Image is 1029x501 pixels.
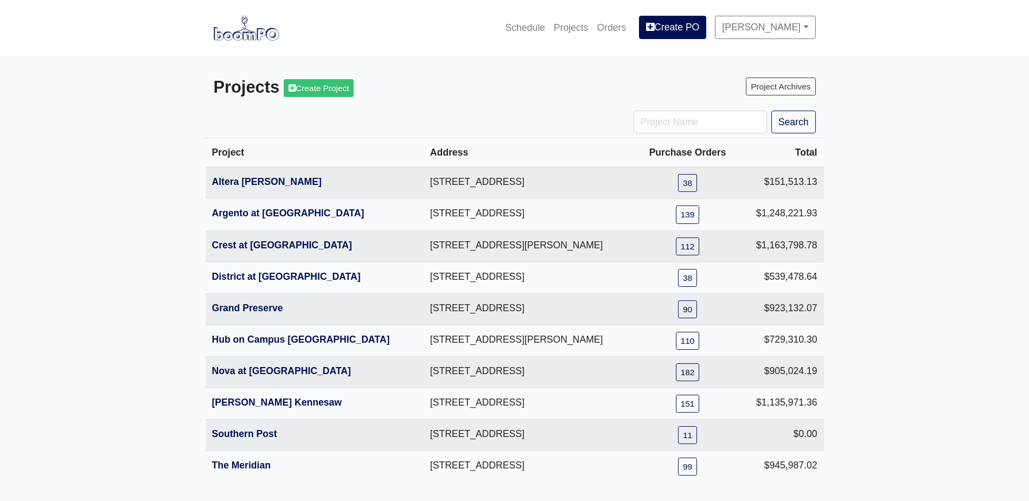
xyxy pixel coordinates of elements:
[284,79,354,97] a: Create Project
[739,293,823,325] td: $923,132.07
[739,230,823,262] td: $1,163,798.78
[676,237,700,255] a: 112
[424,388,636,420] td: [STREET_ADDRESS]
[639,16,706,38] a: Create PO
[212,334,390,345] a: Hub on Campus [GEOGRAPHIC_DATA]
[214,78,507,98] h3: Projects
[771,111,816,133] button: Search
[676,332,700,350] a: 110
[739,138,823,168] th: Total
[636,138,739,168] th: Purchase Orders
[676,395,700,413] a: 151
[212,208,365,219] a: Argento at [GEOGRAPHIC_DATA]
[206,138,424,168] th: Project
[212,365,351,376] a: Nova at [GEOGRAPHIC_DATA]
[739,262,823,293] td: $539,478.64
[212,303,283,313] a: Grand Preserve
[424,230,636,262] td: [STREET_ADDRESS][PERSON_NAME]
[424,262,636,293] td: [STREET_ADDRESS]
[212,176,322,187] a: Altera [PERSON_NAME]
[212,397,342,408] a: [PERSON_NAME] Kennesaw
[634,111,767,133] input: Project Name
[424,167,636,199] td: [STREET_ADDRESS]
[678,269,697,287] a: 38
[424,293,636,325] td: [STREET_ADDRESS]
[739,388,823,420] td: $1,135,971.36
[424,356,636,388] td: [STREET_ADDRESS]
[678,300,697,318] a: 90
[212,271,361,282] a: District at [GEOGRAPHIC_DATA]
[424,420,636,451] td: [STREET_ADDRESS]
[678,458,697,476] a: 99
[678,174,697,192] a: 38
[212,428,277,439] a: Southern Post
[678,426,697,444] a: 11
[549,16,593,40] a: Projects
[676,205,700,223] a: 139
[212,460,271,471] a: The Meridian
[739,199,823,230] td: $1,248,221.93
[739,451,823,483] td: $945,987.02
[739,420,823,451] td: $0.00
[739,167,823,199] td: $151,513.13
[739,356,823,388] td: $905,024.19
[424,199,636,230] td: [STREET_ADDRESS]
[746,78,815,95] a: Project Archives
[424,451,636,483] td: [STREET_ADDRESS]
[592,16,630,40] a: Orders
[424,138,636,168] th: Address
[424,325,636,356] td: [STREET_ADDRESS][PERSON_NAME]
[212,240,352,251] a: Crest at [GEOGRAPHIC_DATA]
[501,16,549,40] a: Schedule
[739,325,823,356] td: $729,310.30
[676,363,700,381] a: 182
[715,16,815,38] a: [PERSON_NAME]
[214,15,279,40] img: boomPO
